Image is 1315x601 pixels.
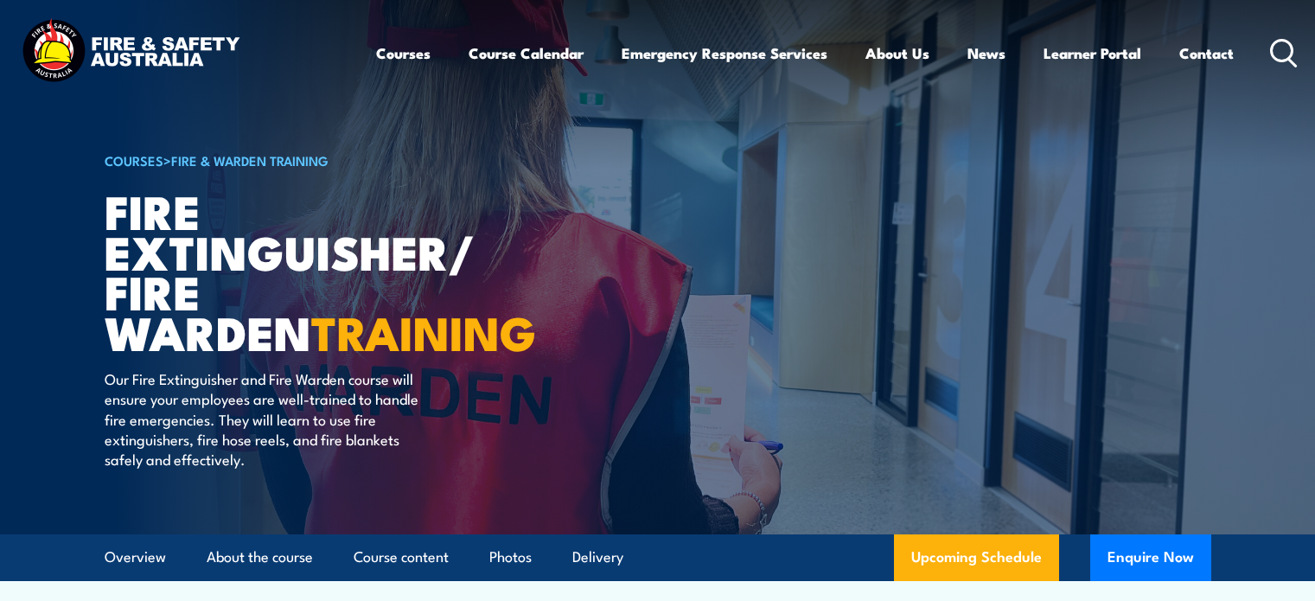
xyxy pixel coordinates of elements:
p: Our Fire Extinguisher and Fire Warden course will ensure your employees are well-trained to handl... [105,368,420,470]
a: Emergency Response Services [622,30,827,76]
h1: Fire Extinguisher/ Fire Warden [105,190,532,352]
a: Contact [1179,30,1234,76]
h6: > [105,150,532,170]
button: Enquire Now [1090,534,1211,581]
a: Fire & Warden Training [171,150,329,169]
a: Overview [105,534,166,580]
a: COURSES [105,150,163,169]
strong: TRAINING [311,295,536,367]
a: News [967,30,1005,76]
a: About the course [207,534,313,580]
a: Upcoming Schedule [894,534,1059,581]
a: Course Calendar [469,30,584,76]
a: Delivery [572,534,623,580]
a: Photos [489,534,532,580]
a: Learner Portal [1044,30,1141,76]
a: About Us [865,30,929,76]
a: Course content [354,534,449,580]
a: Courses [376,30,431,76]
